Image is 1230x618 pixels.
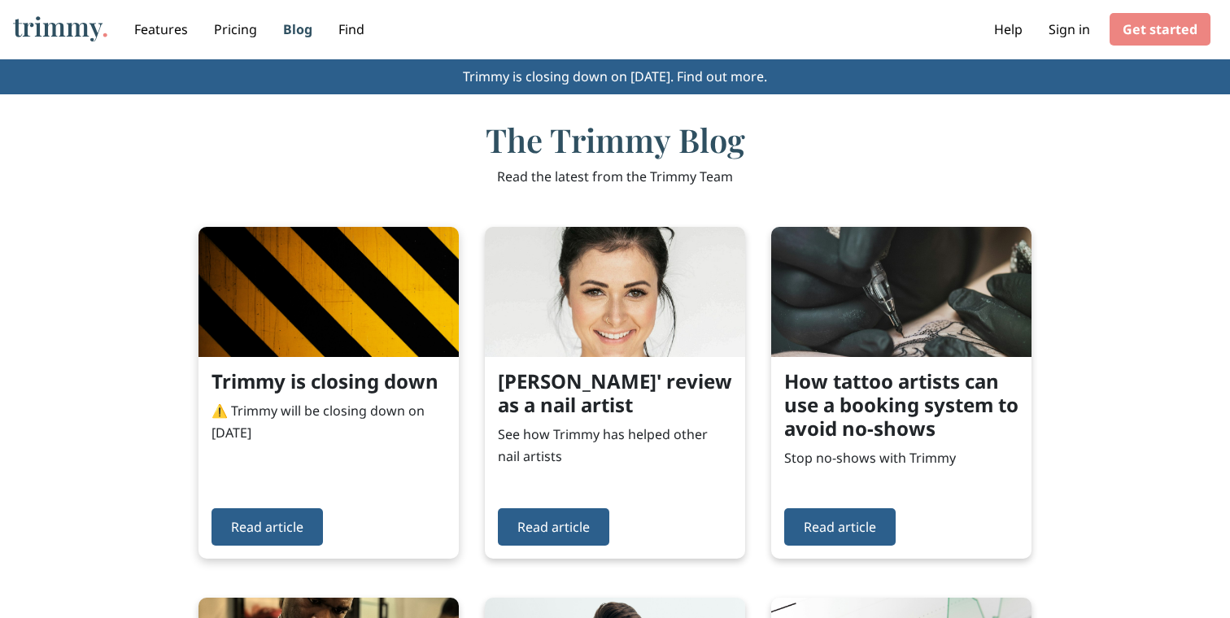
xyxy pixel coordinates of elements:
img: photo-1608094920984-5b54ce1bb792 [198,227,459,357]
p: Read the latest from the Trimmy Team [130,166,1100,188]
img: photo-1580489944761-15a19d654956 [485,227,745,357]
a: Sign in [1049,20,1090,39]
a: Find out more. [677,67,767,85]
a: Help [994,20,1023,39]
a: Blog [283,20,312,39]
a: Pricing [214,20,257,39]
button: Read article [212,508,323,546]
a: Features [134,20,188,39]
button: Read article [498,508,609,546]
a: trimmy. [13,7,108,46]
img: photo-1564426622559-5af68da63b96 [771,227,1032,357]
a: Get started [1123,20,1197,39]
a: Find [338,20,364,39]
button: Read article [784,508,896,546]
p: See how Trimmy has helped other nail artists [498,424,732,468]
h4: How tattoo artists can use a booking system to avoid no-shows [784,370,1018,440]
p: Stop no-shows with Trimmy [784,447,1018,469]
h4: Trimmy is closing down [212,370,446,394]
p: ⚠️ Trimmy will be closing down on [DATE] [212,400,446,444]
button: Get started [1110,13,1210,46]
h4: [PERSON_NAME]' review as a nail artist [498,370,732,417]
h1: The Trimmy Blog [130,120,1100,159]
span: . [102,8,108,43]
